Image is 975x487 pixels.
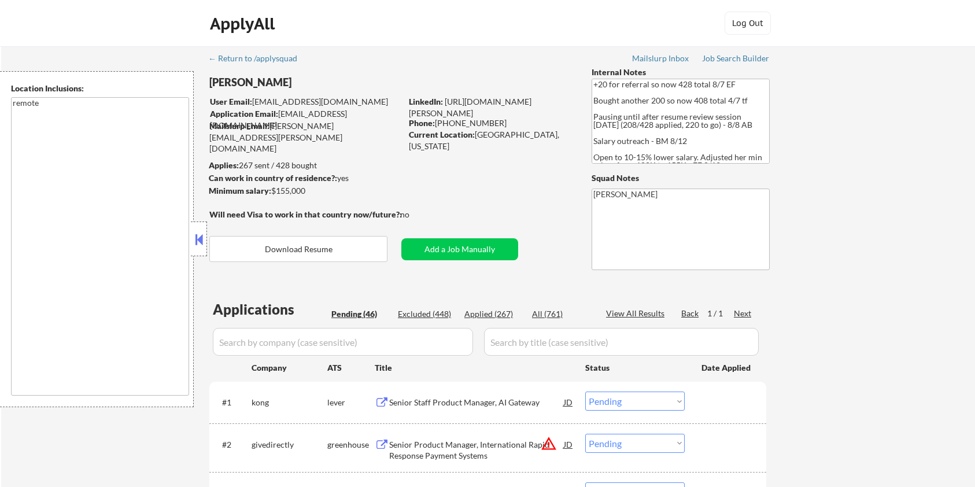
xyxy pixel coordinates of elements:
[409,118,435,128] strong: Phone:
[210,96,401,108] div: [EMAIL_ADDRESS][DOMAIN_NAME]
[327,439,375,451] div: greenhouse
[707,308,734,319] div: 1 / 1
[209,185,401,197] div: $155,000
[532,308,590,320] div: All (761)
[210,109,278,119] strong: Application Email:
[681,308,700,319] div: Back
[409,130,475,139] strong: Current Location:
[563,392,574,412] div: JD
[375,362,574,374] div: Title
[252,362,327,374] div: Company
[208,54,308,62] div: ← Return to /applysquad
[389,439,564,462] div: Senior Product Manager, International Rapid Response Payment Systems
[701,362,752,374] div: Date Applied
[209,173,337,183] strong: Can work in country of residence?:
[222,397,242,408] div: #1
[702,54,770,65] a: Job Search Builder
[327,362,375,374] div: ATS
[209,172,398,184] div: yes
[632,54,690,62] div: Mailslurp Inbox
[409,129,573,152] div: [GEOGRAPHIC_DATA], [US_STATE]
[208,54,308,65] a: ← Return to /applysquad
[210,108,401,131] div: [EMAIL_ADDRESS][DOMAIN_NAME]
[400,209,433,220] div: no
[592,67,770,78] div: Internal Notes
[209,160,239,170] strong: Applies:
[252,439,327,451] div: givedirectly
[209,75,447,90] div: [PERSON_NAME]
[398,308,456,320] div: Excluded (448)
[734,308,752,319] div: Next
[210,97,252,106] strong: User Email:
[464,308,522,320] div: Applied (267)
[331,308,389,320] div: Pending (46)
[209,160,401,171] div: 267 sent / 428 bought
[409,97,443,106] strong: LinkedIn:
[401,238,518,260] button: Add a Job Manually
[409,117,573,129] div: [PHONE_NUMBER]
[209,121,269,131] strong: Mailslurp Email:
[209,209,402,219] strong: Will need Visa to work in that country now/future?:
[632,54,690,65] a: Mailslurp Inbox
[541,436,557,452] button: warning_amber
[209,120,401,154] div: [PERSON_NAME][EMAIL_ADDRESS][PERSON_NAME][DOMAIN_NAME]
[11,83,189,94] div: Location Inclusions:
[484,328,759,356] input: Search by title (case sensitive)
[702,54,770,62] div: Job Search Builder
[252,397,327,408] div: kong
[222,439,242,451] div: #2
[585,357,685,378] div: Status
[389,397,564,408] div: Senior Staff Product Manager, AI Gateway
[210,14,278,34] div: ApplyAll
[213,328,473,356] input: Search by company (case sensitive)
[327,397,375,408] div: lever
[209,186,271,195] strong: Minimum salary:
[209,236,387,262] button: Download Resume
[592,172,770,184] div: Squad Notes
[213,302,327,316] div: Applications
[563,434,574,455] div: JD
[409,97,531,118] a: [URL][DOMAIN_NAME][PERSON_NAME]
[606,308,668,319] div: View All Results
[725,12,771,35] button: Log Out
